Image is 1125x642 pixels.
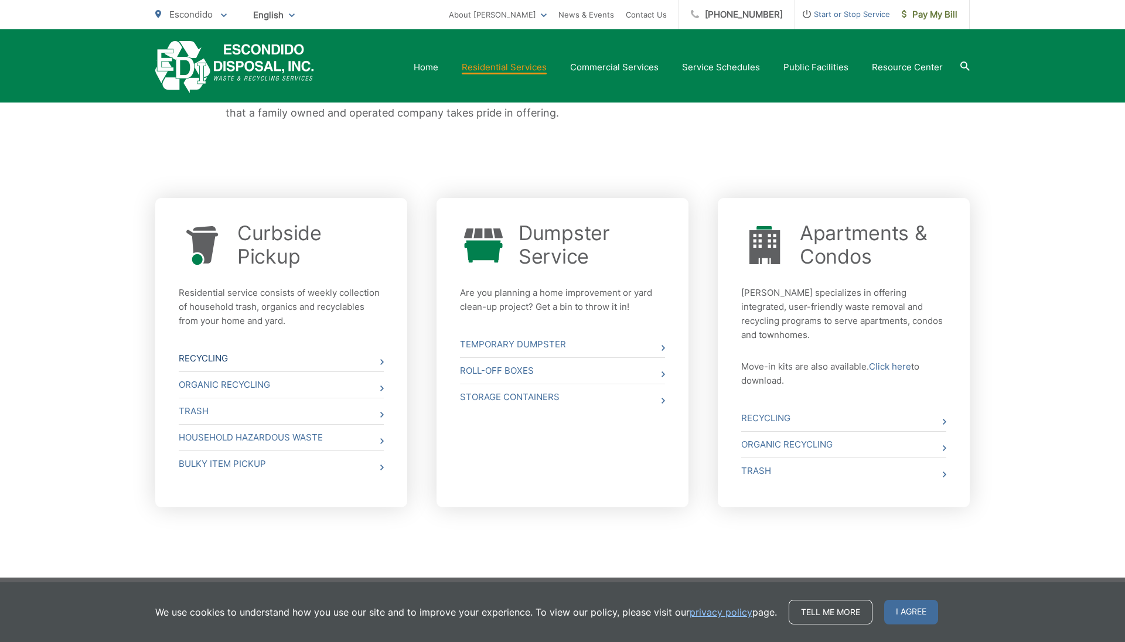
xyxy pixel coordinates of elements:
[884,600,938,624] span: I agree
[179,398,384,424] a: Trash
[682,60,760,74] a: Service Schedules
[872,60,943,74] a: Resource Center
[244,5,304,25] span: English
[179,451,384,477] a: Bulky Item Pickup
[741,286,946,342] p: [PERSON_NAME] specializes in offering integrated, user-friendly waste removal and recycling progr...
[558,8,614,22] a: News & Events
[789,600,872,624] a: Tell me more
[460,358,665,384] a: Roll-Off Boxes
[690,605,752,619] a: privacy policy
[179,372,384,398] a: Organic Recycling
[570,60,659,74] a: Commercial Services
[155,605,777,619] p: We use cookies to understand how you use our site and to improve your experience. To view our pol...
[902,8,957,22] span: Pay My Bill
[179,425,384,450] a: Household Hazardous Waste
[179,346,384,371] a: Recycling
[741,458,946,484] a: Trash
[626,8,667,22] a: Contact Us
[741,432,946,457] a: Organic Recycling
[460,332,665,357] a: Temporary Dumpster
[741,360,946,388] p: Move-in kits are also available. to download.
[460,384,665,410] a: Storage Containers
[155,41,314,93] a: EDCD logo. Return to the homepage.
[741,405,946,431] a: Recycling
[519,221,665,268] a: Dumpster Service
[800,221,946,268] a: Apartments & Condos
[237,221,384,268] a: Curbside Pickup
[783,60,848,74] a: Public Facilities
[449,8,547,22] a: About [PERSON_NAME]
[179,286,384,328] p: Residential service consists of weekly collection of household trash, organics and recyclables fr...
[169,9,213,20] span: Escondido
[869,360,911,374] a: Click here
[414,60,438,74] a: Home
[462,60,547,74] a: Residential Services
[460,286,665,314] p: Are you planning a home improvement or yard clean-up project? Get a bin to throw it in!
